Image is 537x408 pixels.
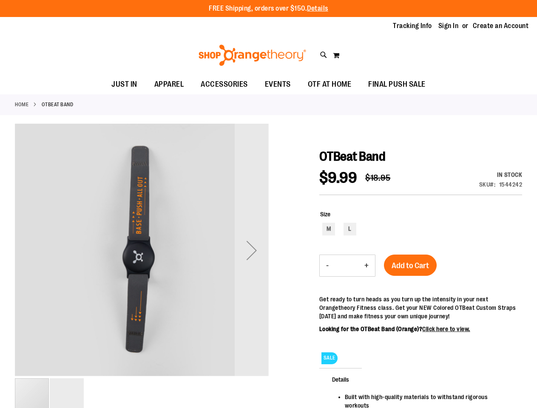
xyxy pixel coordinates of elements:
[146,75,193,94] a: APPAREL
[321,352,338,364] span: SALE
[322,223,335,235] div: M
[192,75,256,94] a: ACCESSORIES
[422,326,470,332] a: Click here to view.
[358,255,375,276] button: Increase product quantity
[154,75,184,94] span: APPAREL
[265,75,291,94] span: EVENTS
[479,181,496,188] strong: SKU
[197,45,307,66] img: Shop Orangetheory
[320,211,330,218] span: Size
[479,170,523,179] div: Availability
[479,170,523,179] div: In stock
[15,122,269,376] img: OTBeat Band
[473,21,529,31] a: Create an Account
[103,75,146,94] a: JUST IN
[201,75,248,94] span: ACCESSORIES
[235,124,269,377] div: Next
[319,368,362,390] span: Details
[384,255,437,276] button: Add to Cart
[42,101,74,108] strong: OTBeat Band
[335,255,358,276] input: Product quantity
[209,4,328,14] p: FREE Shipping, orders over $150.
[307,5,328,12] a: Details
[320,255,335,276] button: Decrease product quantity
[393,21,432,31] a: Tracking Info
[256,75,299,94] a: EVENTS
[319,169,357,187] span: $9.99
[319,149,386,164] span: OTBeat Band
[15,124,269,377] div: OTBeat Band
[344,223,356,235] div: L
[438,21,459,31] a: Sign In
[392,261,429,270] span: Add to Cart
[111,75,137,94] span: JUST IN
[308,75,352,94] span: OTF AT HOME
[319,295,522,320] p: Get ready to turn heads as you turn up the intensity in your next Orangetheory Fitness class. Get...
[15,101,28,108] a: Home
[360,75,434,94] a: FINAL PUSH SALE
[365,173,390,183] span: $18.95
[499,180,523,189] div: 1544242
[368,75,426,94] span: FINAL PUSH SALE
[319,326,470,332] b: Looking for the OTBeat Band (Orange)?
[299,75,360,94] a: OTF AT HOME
